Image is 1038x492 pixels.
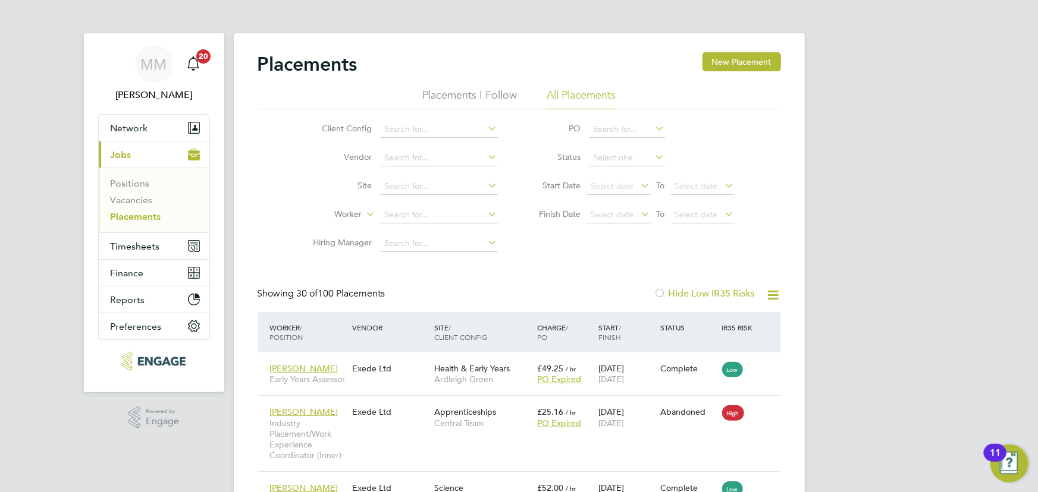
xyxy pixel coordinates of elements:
div: Status [657,317,719,338]
span: [PERSON_NAME] [270,406,338,417]
div: 11 [990,453,1001,468]
span: Central Team [434,418,531,428]
span: Network [111,122,148,134]
span: £49.25 [537,363,563,374]
div: IR35 Risk [719,317,760,338]
input: Search for... [589,121,665,138]
span: Timesheets [111,241,160,252]
div: Site [431,317,534,348]
div: Jobs [99,168,209,232]
span: 100 Placements [297,288,385,299]
span: High [722,405,744,421]
input: Search for... [381,235,498,252]
button: Reports [99,286,209,313]
div: [DATE] [595,400,657,434]
label: Client Config [304,123,372,134]
span: Jobs [111,149,131,160]
span: To [653,206,669,222]
span: £25.16 [537,406,563,417]
div: Charge [534,317,596,348]
button: Open Resource Center, 11 new notifications [990,444,1028,482]
span: Select date [591,209,634,220]
a: MM[PERSON_NAME] [98,45,210,102]
span: [PERSON_NAME] [270,363,338,374]
input: Select one [589,150,665,166]
img: xede-logo-retina.png [122,352,186,371]
span: [DATE] [598,374,624,384]
div: Complete [660,363,716,374]
span: 30 of [297,288,318,299]
label: Site [304,180,372,191]
span: Apprenticeships [434,406,496,417]
label: Hide Low IR35 Risks [654,288,755,299]
span: Industry Placement/Work Experience Coordinator (Inner) [270,418,346,461]
span: Ardleigh Green [434,374,531,384]
label: Finish Date [528,209,581,219]
span: / Finish [598,323,621,342]
li: Placements I Follow [422,88,517,109]
button: New Placement [703,52,781,71]
div: Start [595,317,657,348]
span: Early Years Assessor [270,374,346,384]
label: Status [528,152,581,162]
label: Start Date [528,180,581,191]
input: Search for... [381,207,498,223]
span: Powered by [146,406,179,417]
a: Go to home page [98,352,210,371]
a: Placements [111,211,161,222]
span: Engage [146,417,179,427]
span: / Position [270,323,303,342]
label: Worker [294,209,362,220]
label: PO [528,123,581,134]
a: Positions [111,178,150,189]
a: [PERSON_NAME]Early Years AssessorExede LtdHealth & Early YearsArdleigh Green£49.25 / hrPO Expired... [267,357,781,367]
div: Exede Ltd [349,400,431,423]
div: Showing [258,288,388,300]
span: / hr [566,364,576,373]
div: Abandoned [660,406,716,417]
span: PO Expired [537,374,581,384]
span: Select date [675,181,718,191]
div: Vendor [349,317,431,338]
div: Worker [267,317,349,348]
h2: Placements [258,52,358,76]
input: Search for... [381,150,498,166]
div: Exede Ltd [349,357,431,380]
span: PO Expired [537,418,581,428]
span: Finance [111,267,144,279]
span: / hr [566,408,576,417]
span: Select date [675,209,718,220]
div: [DATE] [595,357,657,390]
button: Network [99,115,209,141]
span: 20 [196,49,211,64]
span: Maddy Maguire [98,88,210,102]
input: Search for... [381,178,498,195]
span: / Client Config [434,323,487,342]
a: [PERSON_NAME]Industry Placement/Work Experience Coordinator (Inner)Exede LtdApprenticeshipsCentra... [267,400,781,410]
span: Reports [111,294,145,305]
span: Low [722,362,743,377]
button: Finance [99,260,209,286]
span: [DATE] [598,418,624,428]
label: Vendor [304,152,372,162]
button: Preferences [99,313,209,339]
a: [PERSON_NAME]Science Lecturer (Inner)Exede LtdScience[GEOGRAPHIC_DATA]£52.00 / hrPO Expired[DATE]... [267,476,781,486]
li: All Placements [547,88,616,109]
a: Vacancies [111,194,153,206]
a: Powered byEngage [128,406,179,429]
span: To [653,178,669,193]
span: Health & Early Years [434,363,510,374]
button: Timesheets [99,233,209,259]
nav: Main navigation [84,33,224,392]
a: 20 [181,45,205,83]
span: Select date [591,181,634,191]
span: Preferences [111,321,162,332]
span: / PO [537,323,568,342]
span: MM [141,56,167,72]
button: Jobs [99,141,209,168]
label: Hiring Manager [304,237,372,248]
input: Search for... [381,121,498,138]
